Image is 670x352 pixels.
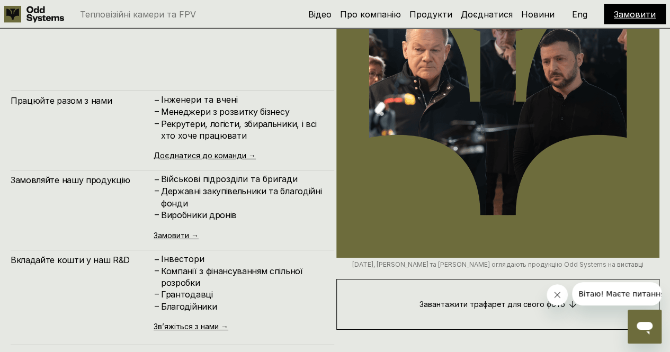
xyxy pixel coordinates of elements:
[628,310,662,344] iframe: Кнопка для запуску вікна повідомлень
[547,284,568,305] iframe: Закрити повідомлення
[461,9,513,20] a: Доєднатися
[336,261,660,268] p: [DATE], [PERSON_NAME] та [PERSON_NAME] оглядають продукцію Odd Systems на виставці
[409,9,452,20] a: Продукти
[154,231,199,240] a: Замовити →
[161,288,324,300] h4: Грантодавці
[11,254,154,266] h4: Вкладайте кошти у наш R&D
[155,300,159,312] h4: –
[6,7,97,16] span: Вітаю! Маєте питання?
[155,209,159,220] h4: –
[155,94,159,106] h4: –
[161,174,324,184] p: Військові підрозділи та бригади
[572,282,662,305] iframe: Повідомлення від компанії
[161,265,324,289] h4: Компанії з фінансуванням спільної розробки
[161,209,324,221] h4: Виробники дронів
[340,9,401,20] a: Про компанію
[161,185,324,209] h4: Державні закупівельники та благодійні фонди
[155,174,159,185] h4: –
[161,95,324,105] p: Інженери та вчені
[155,185,159,196] h4: –
[154,322,228,331] a: Зв’яжіться з нами →
[11,174,154,186] h4: Замовляйте нашу продукцію
[161,254,324,264] p: Інвестори
[155,105,159,117] h4: –
[11,95,154,106] h4: Працюйте разом з нами
[155,264,159,276] h4: –
[161,118,324,142] h4: Рекрутери, логісти, збиральники, і всі хто хоче працювати
[155,253,159,265] h4: –
[336,279,660,330] a: Завантажити трафарет для свого фото
[308,9,332,20] a: Відео
[572,10,587,19] p: Eng
[161,301,324,312] h4: Благодійники
[154,151,256,160] a: Доєднатися до команди →
[614,9,656,20] a: Замовити
[161,106,324,118] h4: Менеджери з розвитку бізнесу
[80,10,196,19] p: Тепловізійні камери та FPV
[521,9,555,20] a: Новини
[155,117,159,129] h4: –
[155,288,159,300] h4: –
